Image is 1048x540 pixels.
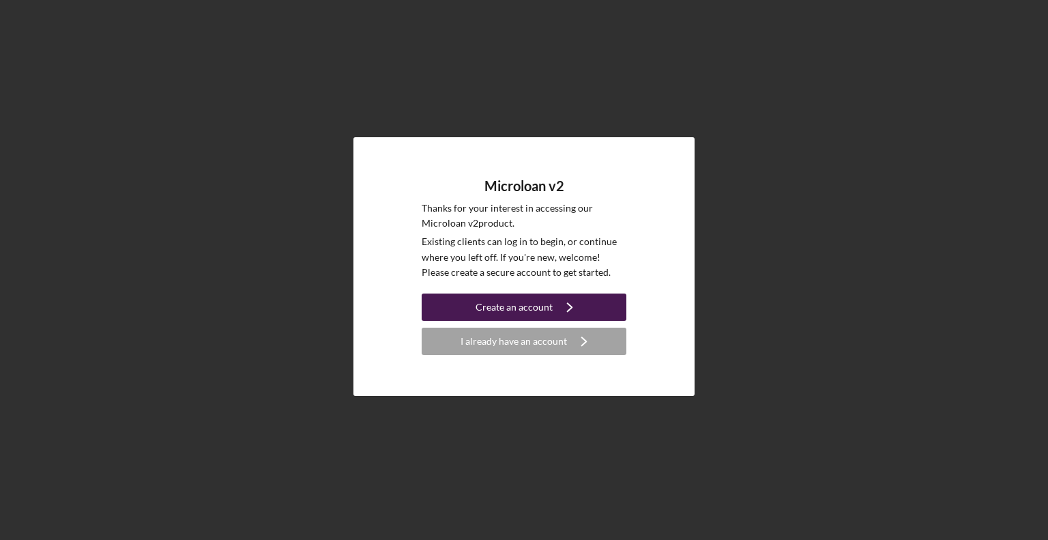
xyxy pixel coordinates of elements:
[422,234,626,280] p: Existing clients can log in to begin, or continue where you left off. If you're new, welcome! Ple...
[422,328,626,355] button: I already have an account
[476,294,553,321] div: Create an account
[461,328,567,355] div: I already have an account
[422,201,626,231] p: Thanks for your interest in accessing our Microloan v2 product.
[422,294,626,324] a: Create an account
[422,294,626,321] button: Create an account
[484,178,564,194] h4: Microloan v2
